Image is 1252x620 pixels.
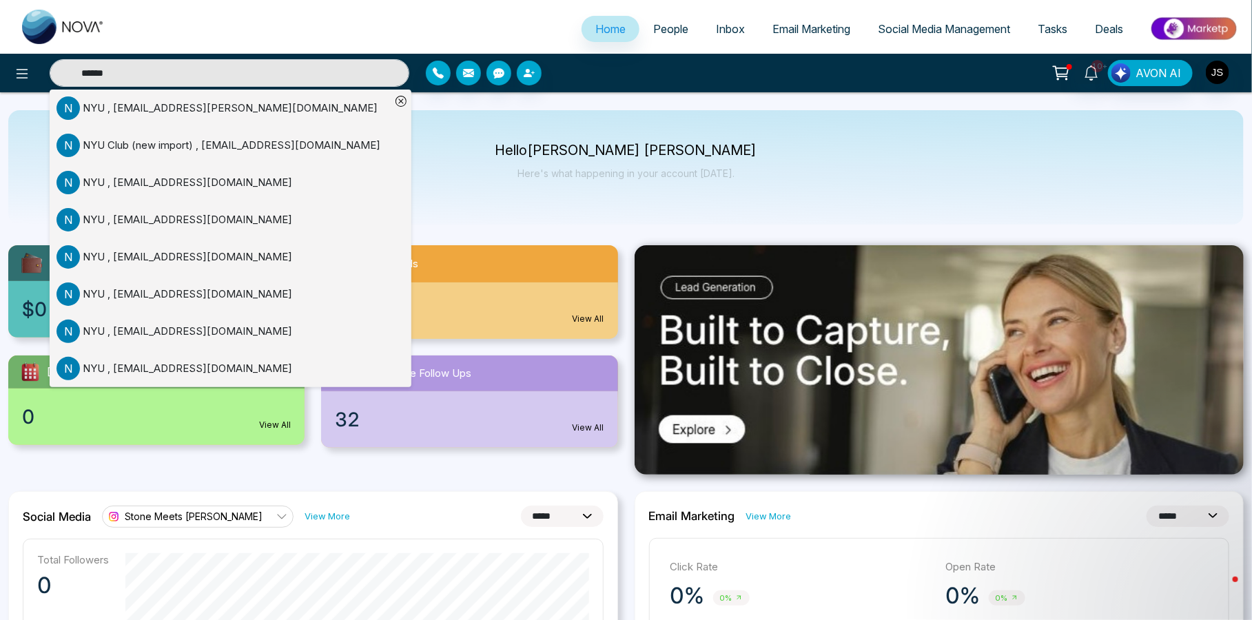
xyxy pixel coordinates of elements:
iframe: Intercom notifications message [976,486,1252,583]
a: View All [259,419,291,431]
p: Open Rate [946,559,1208,575]
p: 0% [670,582,705,610]
p: N [57,357,80,380]
p: N [57,96,80,120]
img: User Avatar [1206,61,1229,84]
span: Social Media Management [878,22,1010,36]
p: Hello [PERSON_NAME] [PERSON_NAME] [495,145,757,156]
a: Home [582,16,639,42]
span: $0 [22,295,47,324]
span: 0% [989,590,1025,606]
span: 10+ [1091,60,1104,72]
span: Inbox [716,22,745,36]
iframe: Intercom live chat [1205,573,1238,606]
span: People [653,22,688,36]
div: NYU Club (new import) , [EMAIL_ADDRESS][DOMAIN_NAME] [83,138,380,154]
span: Deals [1095,22,1123,36]
a: 10+ [1075,60,1108,84]
button: AVON AI [1108,60,1193,86]
img: todayTask.svg [19,361,41,383]
img: . [635,245,1244,475]
div: NYU , [EMAIL_ADDRESS][DOMAIN_NAME] [83,361,292,377]
span: Tasks [1038,22,1067,36]
a: Email Marketing [759,16,864,42]
div: NYU , [EMAIL_ADDRESS][DOMAIN_NAME] [83,212,292,228]
a: Deals [1081,16,1137,42]
p: 0 [37,572,109,599]
span: AVON AI [1136,65,1181,81]
div: NYU , [EMAIL_ADDRESS][DOMAIN_NAME] [83,175,292,191]
a: Inbox [702,16,759,42]
span: 32 [335,405,360,434]
a: Tasks [1024,16,1081,42]
h2: Social Media [23,510,91,524]
p: N [57,282,80,306]
img: availableCredit.svg [19,251,44,276]
p: N [57,208,80,231]
div: NYU , [EMAIL_ADDRESS][DOMAIN_NAME] [83,249,292,265]
a: New Leads852View All [313,245,626,339]
p: N [57,245,80,269]
p: 0% [946,582,981,610]
span: [DATE] Task [47,364,107,380]
span: Home [595,22,626,36]
p: N [57,134,80,157]
a: People [639,16,702,42]
p: Total Followers [37,553,109,566]
span: Email Marketing [772,22,850,36]
a: View More [305,510,350,523]
span: Stone Meets [PERSON_NAME] [125,510,263,523]
span: 0% [713,590,750,606]
span: Incomplete Follow Ups [362,366,471,382]
a: Incomplete Follow Ups32View All [313,355,626,448]
h2: Email Marketing [649,509,735,523]
a: View More [746,510,792,523]
img: Market-place.gif [1144,13,1244,44]
p: N [57,320,80,343]
p: Here's what happening in your account [DATE]. [495,167,757,179]
img: instagram [107,510,121,524]
p: Click Rate [670,559,932,575]
img: Lead Flow [1111,63,1131,83]
img: Nova CRM Logo [22,10,105,44]
span: 0 [22,402,34,431]
div: NYU , [EMAIL_ADDRESS][DOMAIN_NAME] [83,324,292,340]
a: Social Media Management [864,16,1024,42]
p: N [57,171,80,194]
div: NYU , [EMAIL_ADDRESS][DOMAIN_NAME] [83,287,292,302]
a: View All [573,313,604,325]
div: NYU , [EMAIL_ADDRESS][PERSON_NAME][DOMAIN_NAME] [83,101,378,116]
a: View All [573,422,604,434]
